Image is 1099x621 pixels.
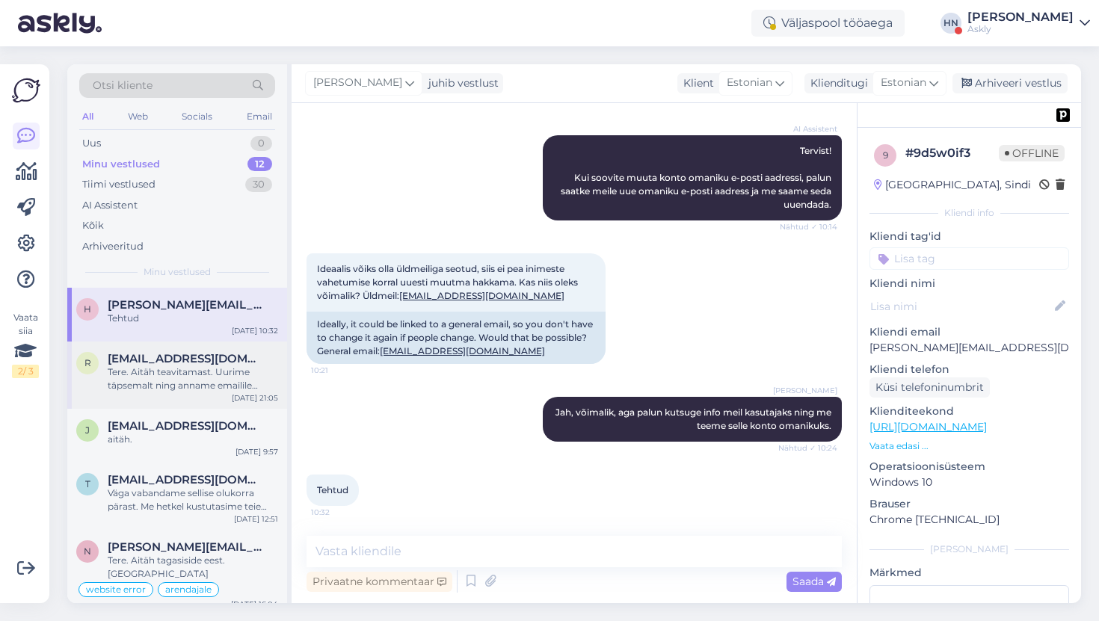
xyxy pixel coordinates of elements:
p: Kliendi email [869,324,1069,340]
img: Askly Logo [12,76,40,105]
div: Askly [967,23,1074,35]
span: 10:32 [311,507,367,518]
div: Minu vestlused [82,157,160,172]
div: 12 [247,157,272,172]
div: Tere. Aitäh tagasiside eest. [GEOGRAPHIC_DATA] [108,554,278,581]
span: Offline [999,145,1065,161]
span: t [85,478,90,489]
div: Väga vabandame sellise olukorra pärast. Me hetkel kustutasime teie kutse ära, mis millegi pärast ... [108,486,278,513]
span: website error [86,585,146,594]
span: Minu vestlused [144,265,211,279]
div: 2 / 3 [12,365,39,378]
div: [DATE] 16:04 [231,599,278,610]
div: Uus [82,136,101,151]
span: reene@tupsunupsu.ee [108,352,263,365]
div: aitäh. [108,433,278,446]
div: [DATE] 21:05 [232,392,278,404]
div: All [79,107,96,126]
span: AI Assistent [781,123,837,135]
div: Ideally, it could be linked to a general email, so you don't have to change it again if people ch... [307,312,606,364]
div: [PERSON_NAME] [869,543,1069,556]
div: Kõik [82,218,104,233]
span: Tervist! Kui soovite muuta konto omaniku e-posti aadressi, palun saatke meile uue omaniku e-posti... [561,145,834,210]
span: Ideaalis võiks olla üldmeiliga seotud, siis ei pea inimeste vahetumise korral uuesti muutma hakka... [317,263,580,301]
p: Brauser [869,496,1069,512]
div: [DATE] 10:32 [232,325,278,336]
p: Chrome [TECHNICAL_ID] [869,512,1069,528]
span: harri@atto.ee [108,298,263,312]
div: Kliendi info [869,206,1069,220]
span: [PERSON_NAME] [313,75,402,91]
div: Socials [179,107,215,126]
div: [PERSON_NAME] [967,11,1074,23]
div: [DATE] 12:51 [234,513,278,525]
span: nelly.vahtramaa@bustruckparts.com [108,540,263,554]
p: Kliendi telefon [869,362,1069,377]
span: arendajale [165,585,212,594]
div: Klient [677,75,714,91]
span: Saada [792,575,836,588]
div: Väljaspool tööaega [751,10,905,37]
div: [GEOGRAPHIC_DATA], Sindi [874,177,1031,193]
a: [URL][DOMAIN_NAME] [869,420,987,433]
div: AI Assistent [82,198,138,213]
a: [EMAIL_ADDRESS][DOMAIN_NAME] [399,290,564,301]
div: Tehtud [108,312,278,325]
p: Klienditeekond [869,404,1069,419]
span: Jah, võimalik, aga palun kutsuge info meil kasutajaks ning me teeme selle konto omanikuks. [555,407,834,431]
div: Tiimi vestlused [82,177,156,192]
span: h [84,303,91,315]
span: 10:21 [311,365,367,376]
p: Kliendi nimi [869,276,1069,291]
span: Tehtud [317,484,348,495]
p: [PERSON_NAME][EMAIL_ADDRESS][DOMAIN_NAME] [869,340,1069,356]
p: Vaata edasi ... [869,439,1069,453]
p: Operatsioonisüsteem [869,459,1069,475]
a: [EMAIL_ADDRESS][DOMAIN_NAME] [380,345,545,356]
p: Windows 10 [869,475,1069,490]
div: [DATE] 9:57 [235,446,278,457]
span: j [85,424,90,436]
div: Arhiveeritud [82,239,144,254]
div: Vaata siia [12,311,39,378]
div: Email [244,107,275,126]
div: Arhiveeri vestlus [952,73,1068,93]
span: tanel@borealis.ee [108,473,263,486]
div: Privaatne kommentaar [307,572,452,592]
input: Lisa tag [869,247,1069,270]
span: 9 [883,149,888,161]
div: 30 [245,177,272,192]
div: Web [125,107,151,126]
div: Klienditugi [804,75,868,91]
span: Estonian [727,75,772,91]
p: Kliendi tag'id [869,229,1069,244]
a: [PERSON_NAME]Askly [967,11,1090,35]
div: # 9d5w0if3 [905,144,999,162]
div: Tere. Aitäh teavitamast. Uurime täpsemalt ning anname emailile teada kui oleme täpsemalt olukorra... [108,365,278,392]
div: juhib vestlust [422,75,499,91]
div: Küsi telefoninumbrit [869,377,990,398]
p: Märkmed [869,565,1069,581]
input: Lisa nimi [870,298,1052,315]
span: Nähtud ✓ 10:24 [778,442,837,454]
span: Estonian [881,75,926,91]
span: Nähtud ✓ 10:14 [780,221,837,232]
img: pd [1056,108,1070,122]
div: 0 [250,136,272,151]
span: n [84,546,91,557]
div: HN [941,13,961,34]
span: [PERSON_NAME] [773,385,837,396]
span: Otsi kliente [93,78,153,93]
span: jaanika.kaasik@luutar.ee [108,419,263,433]
span: r [84,357,91,368]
